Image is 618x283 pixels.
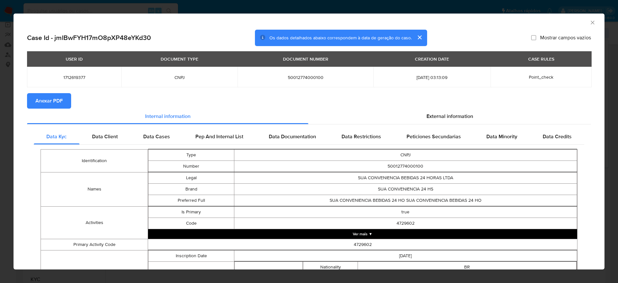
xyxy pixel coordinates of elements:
[148,161,234,172] td: Number
[41,172,148,206] td: Names
[143,133,170,140] span: Data Cases
[157,54,202,64] div: DOCUMENT TYPE
[46,133,67,140] span: Data Kyc
[234,195,577,206] td: SUA CONVENIENCIA BEBIDAS 24 HO SUA CONVENIENCIA BEBIDAS 24 HO
[27,109,591,124] div: Detailed info
[148,183,234,195] td: Brand
[148,195,234,206] td: Preferred Full
[411,54,453,64] div: CREATION DATE
[27,93,71,109] button: Anexar PDF
[41,206,148,239] td: Activities
[35,74,114,80] span: 1712619377
[148,239,577,250] td: 4729602
[148,172,234,183] td: Legal
[234,206,577,218] td: true
[234,161,577,172] td: 50012774000100
[358,261,576,273] td: BR
[35,94,63,108] span: Anexar PDF
[148,229,577,239] button: Expand array
[381,74,483,80] span: [DATE] 03:13:09
[407,133,461,140] span: Peticiones Secundarias
[234,172,577,183] td: SUA CONVENIENCIA BEBIDAS 24 HORAS LTDA
[129,74,230,80] span: CNPJ
[14,14,604,269] div: closure-recommendation-modal
[234,183,577,195] td: SUA CONVENIENCIA 24 HS
[234,218,577,229] td: 4729602
[412,30,427,45] button: cerrar
[540,34,591,41] span: Mostrar campos vazios
[27,34,151,42] h2: Case Id - jmlBwFYH17mO8pXP48eYKd30
[148,206,234,218] td: Is Primary
[342,133,381,140] span: Data Restrictions
[531,35,536,40] input: Mostrar campos vazios
[245,74,366,80] span: 50012774000100
[41,239,148,250] td: Primary Activity Code
[148,250,234,261] td: Inscription Date
[524,54,558,64] div: CASE RULES
[148,149,234,161] td: Type
[62,54,87,64] div: USER ID
[92,133,118,140] span: Data Client
[145,112,191,120] span: Internal information
[426,112,473,120] span: External information
[269,133,316,140] span: Data Documentation
[529,74,553,80] span: Point_check
[486,133,517,140] span: Data Minority
[543,133,572,140] span: Data Credits
[234,250,577,261] td: [DATE]
[34,129,584,144] div: Detailed internal info
[303,261,358,273] td: Nationality
[41,149,148,172] td: Identification
[195,133,243,140] span: Pep And Internal List
[269,34,412,41] span: Os dados detalhados abaixo correspondem à data de geração do caso.
[148,218,234,229] td: Code
[279,54,332,64] div: DOCUMENT NUMBER
[234,149,577,161] td: CNPJ
[589,19,595,25] button: Fechar a janela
